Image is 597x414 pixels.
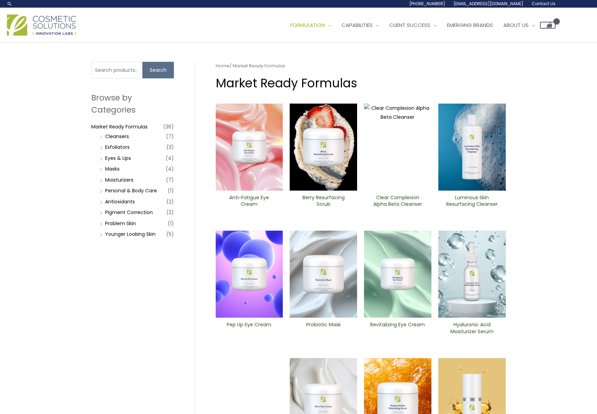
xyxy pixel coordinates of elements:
[290,21,325,29] span: Formulation
[105,144,130,151] a: Exfoliators
[105,165,120,172] a: Masks
[216,104,283,191] img: Anti Fatigue Eye Cream
[7,15,76,36] img: Cosmetic Solutions Logo
[142,62,174,78] button: Search
[216,62,230,69] a: Home
[168,219,174,228] span: (1)
[221,321,277,335] h2: Pep Up Eye Cream
[364,104,431,191] img: Clear Complexion Alpha Beta ​Cleanser
[105,155,131,162] a: Eyes & Lips
[221,321,277,337] a: Pep Up Eye Cream
[370,194,426,208] h2: Clear Complexion Alpha Beta ​Cleanser
[454,1,523,7] span: [EMAIL_ADDRESS][DOMAIN_NAME]
[389,21,430,29] span: Client Success
[438,231,506,318] img: Hyaluronic moisturizer Serum
[540,22,556,29] a: View Shopping Cart, empty
[296,321,351,337] a: Probiotic Mask
[166,132,174,141] span: (7)
[370,194,426,210] a: Clear Complexion Alpha Beta ​Cleanser
[221,194,277,210] a: Anti-Fatigue Eye Cream
[163,122,174,132] span: (36)
[364,231,431,318] img: Revitalizing ​Eye Cream
[447,21,493,29] span: Emerging Brands
[7,1,12,7] a: Search icon link
[105,209,153,216] a: PIgment Correction
[438,104,506,191] img: Luminous Skin Resurfacing ​Cleanser
[444,194,500,208] h2: Luminous Skin Resurfacing ​Cleanser
[503,21,529,29] span: About Us
[221,194,277,208] h2: Anti-Fatigue Eye Cream
[409,1,445,7] span: [PHONE_NUMBER]
[105,176,133,183] a: Moisturizers
[280,15,556,36] nav: Site Navigation
[91,123,148,130] a: Market Ready Formulas
[444,194,500,210] a: Luminous Skin Resurfacing ​Cleanser
[216,62,506,70] nav: Breadcrumb
[498,15,540,36] a: About Us
[216,75,506,92] h1: Market Ready Formulas
[342,21,373,29] span: Capabilities
[166,229,174,239] span: (5)
[296,194,351,208] h2: Berry Resurfacing Scrub
[296,321,351,335] h2: Probiotic Mask
[166,175,174,185] span: (7)
[532,1,556,7] span: Contact Us
[296,194,351,210] a: Berry Resurfacing Scrub
[290,104,357,191] img: Berry Resurfacing Scrub
[166,208,174,217] span: (2)
[444,321,500,335] h2: Hyaluronic Acid Moisturizer Serum
[91,92,174,115] h2: Browse by Categories
[370,321,426,335] h2: Revitalizing ​Eye Cream
[166,142,174,152] span: (3)
[370,321,426,337] a: Revitalizing ​Eye Cream
[384,15,442,36] a: Client Success
[105,133,129,140] a: Cleansers
[105,198,135,205] a: Antioxidants
[105,187,157,194] a: Personal & Body Care
[442,15,498,36] a: Emerging Brands
[336,15,384,36] a: Capabilities
[105,231,156,238] a: Younger Looking Skin
[444,321,500,337] a: Hyaluronic Acid Moisturizer Serum
[166,197,174,206] span: (2)
[91,62,142,78] input: Search products…
[168,186,174,195] span: (1)
[216,231,283,318] img: Pep Up Eye Cream
[105,220,136,227] a: Problem Skin
[290,231,357,318] img: Probiotic Mask
[285,15,336,36] a: Formulation
[166,164,174,174] span: (4)
[166,153,174,163] span: (4)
